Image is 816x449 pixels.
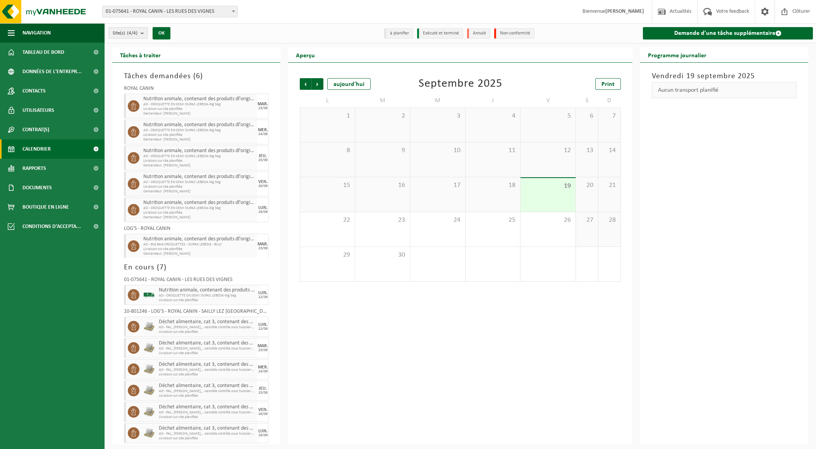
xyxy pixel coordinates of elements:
span: Rapports [22,159,46,178]
span: AD - PAL, [PERSON_NAME],, -sensible contrôle sous huissier-QUEVY [159,346,255,351]
div: 24/09 [258,132,268,136]
span: Demandeur: [PERSON_NAME] [143,163,255,168]
span: Nutrition animale, contenant des produits dl'origine animale, non emballé, catégorie 3 [143,96,255,102]
span: 16 [359,181,406,190]
span: Nutrition animale, contenant des produits dl'origine animale, non emballé, catégorie 3 [143,122,255,128]
h2: Tâches à traiter [112,47,168,62]
span: 01-075641 - ROYAL CANIN - LES RUES DES VIGNES [103,6,237,17]
span: Nutrition animale, contenant des produits dl'origine animale, non emballé, catégorie 3 [143,148,255,154]
div: 24/09 [258,370,268,374]
span: 17 [414,181,461,190]
span: Livraison sur site planifiée [159,436,255,441]
div: ROYAL CANIN [124,86,269,94]
span: Déchet alimentaire, cat 3, contenant des produits d'origine animale, emballage synthétique [159,362,255,368]
div: 29/09 [258,434,268,437]
h2: Aperçu [288,47,323,62]
span: AD - PAL, [PERSON_NAME],, -sensible contrôle sous huissier-QUEVY [159,410,255,415]
div: 22/09 [258,295,268,299]
span: Navigation [22,23,51,43]
div: 25/09 [258,158,268,162]
div: 25/09 [258,391,268,395]
div: 10-801246 - LOG'S - ROYAL CANIN - SAILLY LEZ [GEOGRAPHIC_DATA] [124,309,269,317]
img: LP-PA-00000-WDN-11 [143,342,155,354]
span: AD - CROQUETTE EN SEMI DUPAS LEBEDA-big bag [143,102,255,107]
span: AD - PAL, [PERSON_NAME],, -sensible contrôle sous huissier-QUEVY [159,325,255,330]
span: 12 [524,146,572,155]
span: AD - PAL, [PERSON_NAME],, -sensible contrôle sous huissier-QUEVY [159,432,255,436]
span: Demandeur: [PERSON_NAME] [143,189,255,194]
span: Déchet alimentaire, cat 3, contenant des produits d'origine animale, emballage synthétique [159,319,255,325]
td: L [300,94,355,108]
img: LP-PA-00000-WDN-11 [143,406,155,418]
span: 3 [414,112,461,120]
div: 26/09 [258,412,268,416]
span: Boutique en ligne [22,197,69,217]
td: V [521,94,576,108]
span: AD - PAL, [PERSON_NAME],, -sensible contrôle sous huissier-QUEVY [159,368,255,372]
td: S [576,94,598,108]
span: Livraison sur site planifiée [143,107,255,111]
div: 23/09 [258,348,268,352]
td: J [466,94,521,108]
span: Livraison sur site planifiée [159,394,255,398]
span: AD - CROQUETTE EN SEMI DUPAS LEBEDA-big bag [143,206,255,211]
span: Site(s) [113,27,137,39]
count: (4/4) [127,31,137,36]
span: 11 [469,146,517,155]
div: LUN. [258,429,268,434]
span: Print [601,81,615,87]
span: Déchet alimentaire, cat 3, contenant des produits d'origine animale, emballage synthétique [159,425,255,432]
span: 13 [580,146,594,155]
li: à planifier [384,28,413,39]
h3: Tâches demandées ( ) [124,70,269,82]
a: Print [595,78,621,90]
span: Nutrition animale, contenant des produits dl'origine animale, non emballé, catégorie 3 [143,200,255,206]
span: 18 [469,181,517,190]
button: OK [153,27,170,39]
span: 7 [602,112,617,120]
img: LP-PA-00000-WDN-11 [143,427,155,439]
div: 29/09 [258,210,268,214]
td: D [598,94,621,108]
span: 5 [524,112,572,120]
span: Conditions d'accepta... [22,217,81,236]
div: LUN. [258,291,268,295]
h3: En cours ( ) [124,262,269,273]
div: MAR. [258,344,268,348]
span: 4 [469,112,517,120]
span: 14 [602,146,617,155]
div: aujourd'hui [327,78,371,90]
div: Septembre 2025 [419,78,502,90]
span: Nutrition animale, contenant des produits dl'origine animale, non emballé, catégorie 3 [143,174,255,180]
span: Données de l'entrepr... [22,62,82,81]
span: Tableau de bord [22,43,64,62]
h3: Vendredi 19 septembre 2025 [652,70,797,82]
img: LP-PA-00000-WDN-11 [143,385,155,396]
td: M [410,94,466,108]
span: 25 [469,216,517,224]
td: M [355,94,411,108]
span: 7 [160,264,164,271]
div: MAR. [258,242,268,247]
div: Aucun transport planifié [652,82,797,98]
span: Livraison sur site planifiée [159,415,255,420]
h2: Programme journalier [640,47,714,62]
div: LUN. [258,322,268,327]
span: 22 [304,216,351,224]
span: 15 [304,181,351,190]
span: 26 [524,216,572,224]
span: 20 [580,181,594,190]
span: AD - CROQUETTE EN SEMI DUPAS LEBEDA-big bag [143,128,255,133]
span: Déchet alimentaire, cat 3, contenant des produits d'origine animale, emballage synthétique [159,383,255,389]
span: Précédent [300,78,311,90]
span: 8 [304,146,351,155]
span: Demandeur: [PERSON_NAME] [143,111,255,116]
span: 27 [580,216,594,224]
span: 24 [414,216,461,224]
div: MAR. [258,102,268,106]
span: 30 [359,251,406,259]
span: Déchet alimentaire, cat 3, contenant des produits d'origine animale, emballage synthétique [159,340,255,346]
span: Livraison sur site planifiée [143,211,255,215]
span: Livraison sur site planifiée [143,133,255,137]
span: Demandeur: [PERSON_NAME] [143,252,255,256]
